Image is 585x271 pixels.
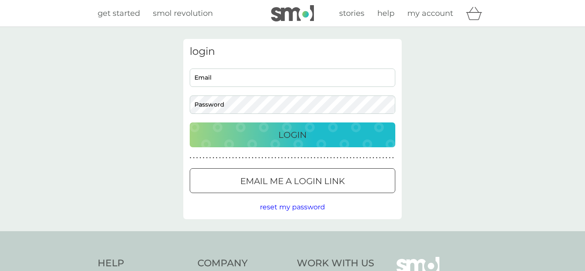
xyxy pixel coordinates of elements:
[373,156,374,160] p: ●
[389,156,391,160] p: ●
[226,156,227,160] p: ●
[379,156,381,160] p: ●
[245,156,247,160] p: ●
[339,7,364,20] a: stories
[343,156,345,160] p: ●
[297,257,374,270] h4: Work With Us
[327,156,328,160] p: ●
[310,156,312,160] p: ●
[190,122,395,147] button: Login
[382,156,384,160] p: ●
[407,7,453,20] a: my account
[291,156,292,160] p: ●
[216,156,218,160] p: ●
[240,174,345,188] p: Email me a login link
[337,156,338,160] p: ●
[206,156,208,160] p: ●
[350,156,352,160] p: ●
[307,156,309,160] p: ●
[366,156,368,160] p: ●
[360,156,361,160] p: ●
[200,156,201,160] p: ●
[466,5,487,22] div: basket
[298,156,299,160] p: ●
[278,156,280,160] p: ●
[262,156,263,160] p: ●
[209,156,211,160] p: ●
[407,9,453,18] span: my account
[260,203,325,211] span: reset my password
[356,156,358,160] p: ●
[242,156,244,160] p: ●
[369,156,371,160] p: ●
[222,156,224,160] p: ●
[340,156,342,160] p: ●
[314,156,316,160] p: ●
[239,156,240,160] p: ●
[353,156,355,160] p: ●
[190,45,395,58] h3: login
[317,156,319,160] p: ●
[275,156,276,160] p: ●
[203,156,205,160] p: ●
[386,156,388,160] p: ●
[377,9,394,18] span: help
[281,156,283,160] p: ●
[212,156,214,160] p: ●
[271,5,314,21] img: smol
[334,156,335,160] p: ●
[304,156,306,160] p: ●
[190,168,395,193] button: Email me a login link
[377,7,394,20] a: help
[278,128,307,142] p: Login
[363,156,364,160] p: ●
[229,156,231,160] p: ●
[346,156,348,160] p: ●
[392,156,394,160] p: ●
[193,156,195,160] p: ●
[330,156,332,160] p: ●
[324,156,325,160] p: ●
[98,9,140,18] span: get started
[255,156,257,160] p: ●
[153,9,213,18] span: smol revolution
[197,257,289,270] h4: Company
[252,156,254,160] p: ●
[320,156,322,160] p: ●
[196,156,198,160] p: ●
[232,156,234,160] p: ●
[260,202,325,213] button: reset my password
[294,156,296,160] p: ●
[376,156,378,160] p: ●
[265,156,266,160] p: ●
[190,156,191,160] p: ●
[98,257,189,270] h4: Help
[219,156,221,160] p: ●
[236,156,237,160] p: ●
[288,156,290,160] p: ●
[301,156,302,160] p: ●
[153,7,213,20] a: smol revolution
[258,156,260,160] p: ●
[284,156,286,160] p: ●
[268,156,270,160] p: ●
[98,7,140,20] a: get started
[272,156,273,160] p: ●
[248,156,250,160] p: ●
[339,9,364,18] span: stories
